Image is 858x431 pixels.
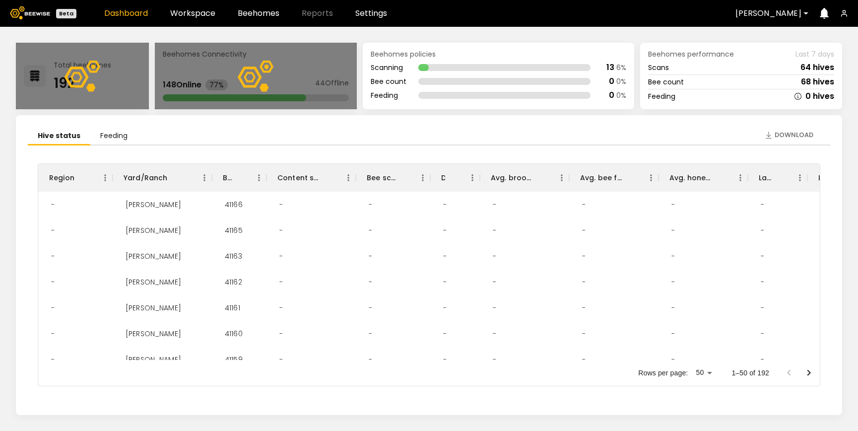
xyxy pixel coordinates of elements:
[491,164,534,192] div: Avg. brood frames
[38,164,113,192] div: Region
[118,192,189,217] div: Thomsen
[648,93,675,100] div: Feeding
[792,170,807,185] button: Menu
[580,164,624,192] div: Avg. bee frames
[638,368,688,378] p: Rows per page:
[805,92,834,100] div: 0 hives
[341,170,356,185] button: Menu
[759,164,773,192] div: Larvae
[271,192,291,217] div: -
[609,77,614,85] div: 0
[753,295,772,321] div: -
[465,170,480,185] button: Menu
[663,243,683,269] div: -
[812,269,832,295] div: -
[118,295,189,321] div: Thomsen
[435,217,455,243] div: -
[435,347,455,372] div: -
[232,171,246,185] button: Sort
[616,64,626,71] div: 6 %
[445,171,459,185] button: Sort
[212,164,266,192] div: BH ID
[118,321,189,347] div: Thomsen
[124,164,168,192] div: Yard/Ranch
[659,164,748,192] div: Avg. honey frames
[90,127,137,145] li: Feeding
[733,170,748,185] button: Menu
[266,164,356,192] div: Content scan hives
[361,243,380,269] div: -
[355,9,387,17] a: Settings
[435,243,455,269] div: -
[302,9,333,17] span: Reports
[252,170,266,185] button: Menu
[217,217,251,243] div: 41165
[271,269,291,295] div: -
[118,269,189,295] div: Thomsen
[49,164,74,192] div: Region
[371,51,626,58] div: Beehomes policies
[554,170,569,185] button: Menu
[396,171,409,185] button: Sort
[480,164,569,192] div: Avg. brood frames
[748,164,807,192] div: Larvae
[271,243,291,269] div: -
[430,164,480,192] div: Dead hives
[441,164,445,192] div: Dead hives
[731,368,769,378] p: 1–50 of 192
[713,171,727,185] button: Sort
[773,171,787,185] button: Sort
[43,321,63,347] div: -
[648,51,734,58] span: Beehomes performance
[271,295,291,321] div: -
[371,78,406,85] div: Bee count
[799,363,819,383] button: Go to next page
[168,171,182,185] button: Sort
[361,217,380,243] div: -
[485,192,504,217] div: -
[663,321,683,347] div: -
[775,130,813,140] span: Download
[569,164,659,192] div: Avg. bee frames
[361,321,380,347] div: -
[812,321,832,347] div: -
[10,6,50,19] img: Beewise logo
[485,269,504,295] div: -
[663,347,683,372] div: -
[663,192,683,217] div: -
[812,217,832,243] div: -
[361,269,380,295] div: -
[98,170,113,185] button: Menu
[118,217,189,243] div: Thomsen
[753,321,772,347] div: -
[28,127,90,145] li: Hive status
[669,164,713,192] div: Avg. honey frames
[271,321,291,347] div: -
[624,171,638,185] button: Sort
[795,51,834,58] span: Last 7 days
[648,64,669,71] div: Scans
[663,295,683,321] div: -
[534,171,548,185] button: Sort
[574,321,594,347] div: -
[485,347,504,372] div: -
[271,217,291,243] div: -
[663,269,683,295] div: -
[43,295,63,321] div: -
[238,9,279,17] a: Beehomes
[753,217,772,243] div: -
[812,347,832,372] div: -
[43,192,63,217] div: -
[367,164,396,192] div: Bee scan hives
[197,170,212,185] button: Menu
[118,243,189,269] div: Thomsen
[361,295,380,321] div: -
[361,192,380,217] div: -
[356,164,430,192] div: Bee scan hives
[223,164,232,192] div: BH ID
[415,170,430,185] button: Menu
[217,269,250,295] div: 41162
[485,217,504,243] div: -
[217,347,251,372] div: 41159
[277,164,321,192] div: Content scan hives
